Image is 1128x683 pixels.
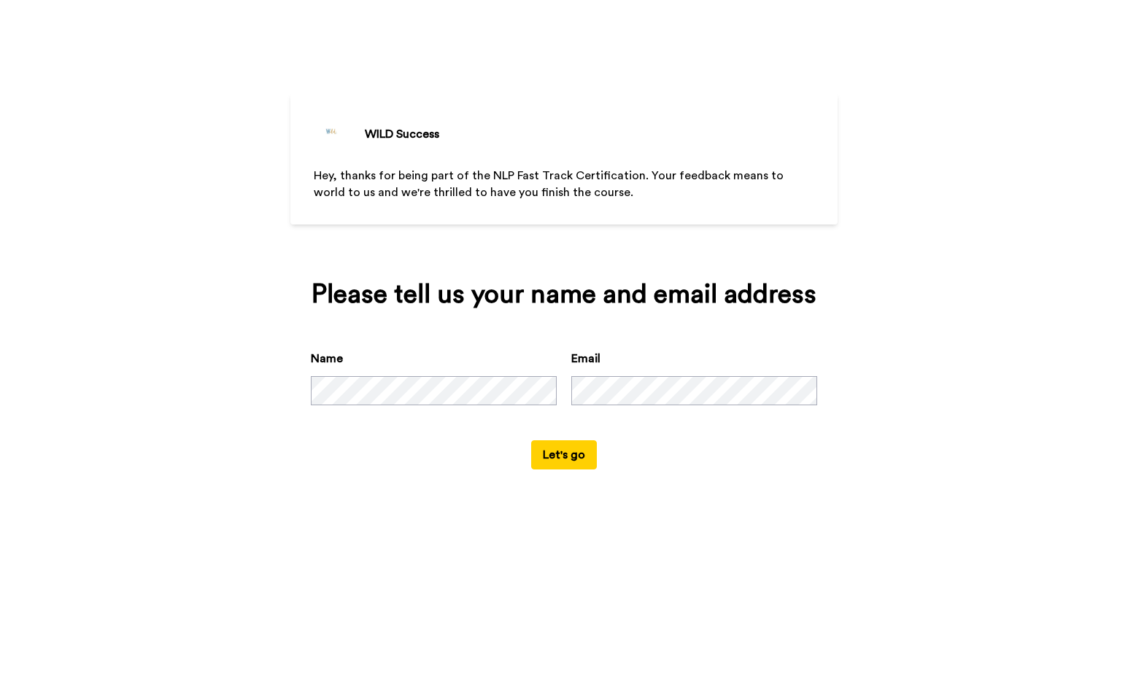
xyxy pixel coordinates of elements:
[314,170,787,198] span: Hey, thanks for being part of the NLP Fast Track Certification. Your feedback means to world to u...
[531,440,597,469] button: Let's go
[365,125,439,143] div: WILD Success
[311,280,817,309] div: Please tell us your name and email address
[311,350,343,367] label: Name
[571,350,600,367] label: Email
